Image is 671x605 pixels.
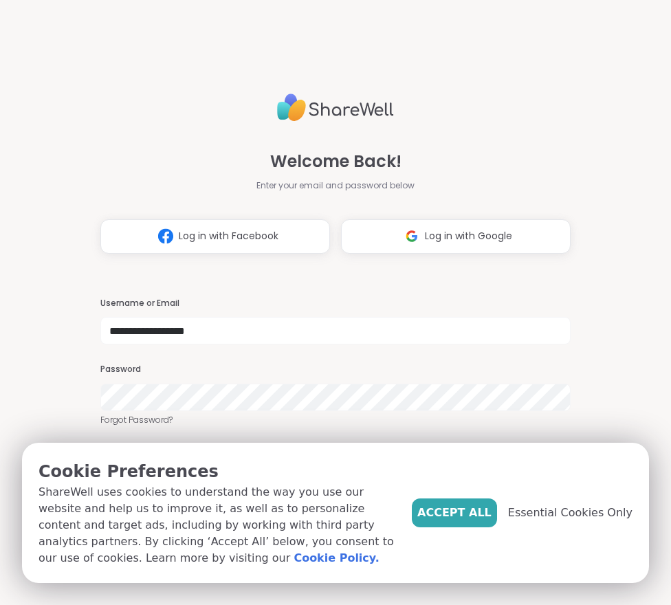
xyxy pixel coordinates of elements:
[341,219,571,254] button: Log in with Google
[508,505,632,521] span: Essential Cookies Only
[294,550,379,566] a: Cookie Policy.
[100,364,570,375] h3: Password
[277,88,394,127] img: ShareWell Logo
[100,219,330,254] button: Log in with Facebook
[179,229,278,243] span: Log in with Facebook
[399,223,425,249] img: ShareWell Logomark
[100,414,570,426] a: Forgot Password?
[38,484,401,566] p: ShareWell uses cookies to understand the way you use our website and help us to improve it, as we...
[270,149,401,174] span: Welcome Back!
[425,229,512,243] span: Log in with Google
[38,459,401,484] p: Cookie Preferences
[153,223,179,249] img: ShareWell Logomark
[417,505,492,521] span: Accept All
[256,179,415,192] span: Enter your email and password below
[100,298,570,309] h3: Username or Email
[412,498,497,527] button: Accept All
